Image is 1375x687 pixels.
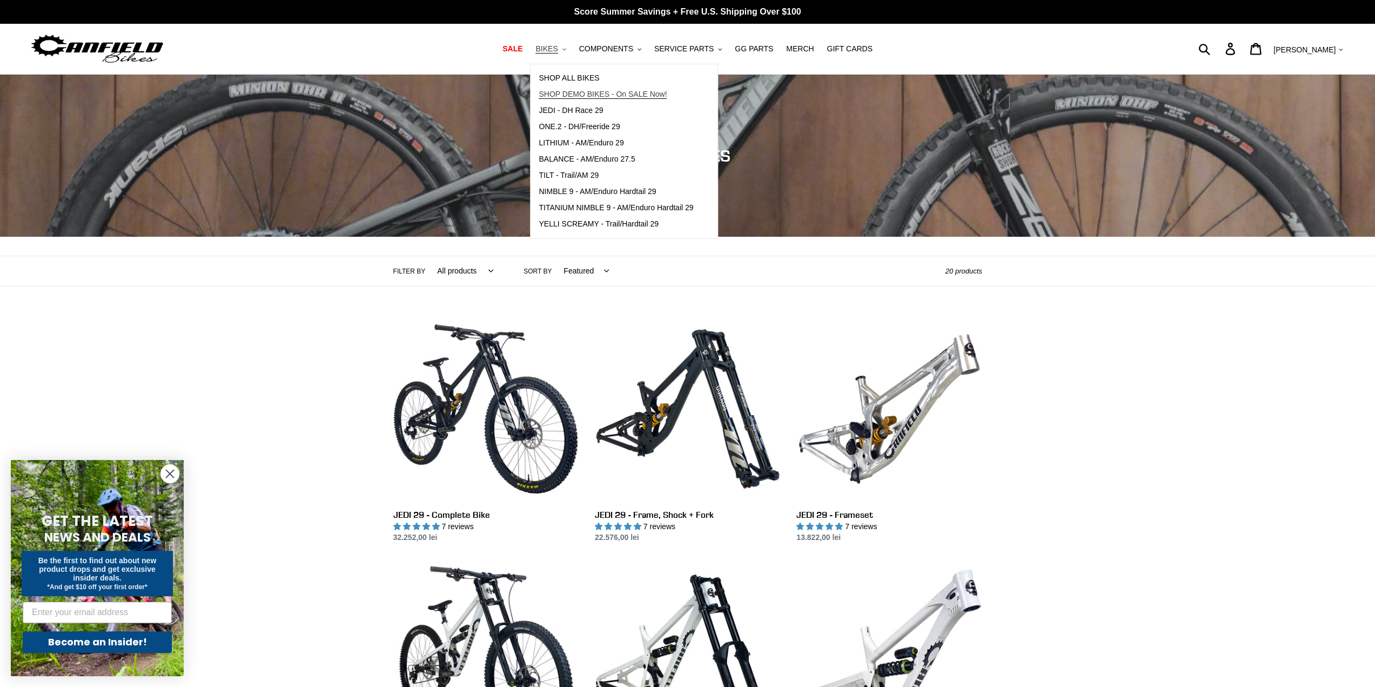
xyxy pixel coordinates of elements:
button: Close dialog [160,464,179,483]
a: BALANCE - AM/Enduro 27.5 [531,151,701,168]
span: JEDI - DH Race 29 [539,106,603,115]
span: BALANCE - AM/Enduro 27.5 [539,155,635,164]
a: NIMBLE 9 - AM/Enduro Hardtail 29 [531,184,701,200]
span: GET THE LATEST [42,511,153,531]
button: COMPONENTS [574,42,647,56]
span: SALE [502,44,522,54]
span: SHOP DEMO BIKES - On SALE Now! [539,90,667,99]
a: MERCH [781,42,819,56]
a: JEDI - DH Race 29 [531,103,701,119]
input: Enter your email address [23,602,172,623]
span: Be the first to find out about new product drops and get exclusive insider deals. [38,556,157,582]
button: Become an Insider! [23,631,172,653]
span: BIKES [535,44,558,54]
button: BIKES [530,42,571,56]
span: NIMBLE 9 - AM/Enduro Hardtail 29 [539,187,656,196]
button: SERVICE PARTS [649,42,727,56]
a: SHOP ALL BIKES [531,70,701,86]
a: GIFT CARDS [821,42,878,56]
a: TILT - Trail/AM 29 [531,168,701,184]
span: GIFT CARDS [827,44,873,54]
a: TITANIUM NIMBLE 9 - AM/Enduro Hardtail 29 [531,200,701,216]
span: MERCH [786,44,814,54]
label: Filter by [393,266,426,276]
span: TILT - Trail/AM 29 [539,171,599,180]
span: COMPONENTS [579,44,633,54]
input: Search [1204,37,1232,61]
a: YELLI SCREAMY - Trail/Hardtail 29 [531,216,701,232]
span: LITHIUM - AM/Enduro 29 [539,138,623,148]
label: Sort by [524,266,552,276]
a: LITHIUM - AM/Enduro 29 [531,135,701,151]
span: 20 products [945,267,982,275]
span: SHOP ALL BIKES [539,74,599,83]
a: SHOP DEMO BIKES - On SALE Now! [531,86,701,103]
span: SERVICE PARTS [654,44,714,54]
span: TITANIUM NIMBLE 9 - AM/Enduro Hardtail 29 [539,203,693,212]
img: Canfield Bikes [30,32,165,66]
span: YELLI SCREAMY - Trail/Hardtail 29 [539,219,659,229]
span: ONE.2 - DH/Freeride 29 [539,122,620,131]
a: ONE.2 - DH/Freeride 29 [531,119,701,135]
span: *And get $10 off your first order* [47,583,147,591]
a: SALE [497,42,528,56]
span: NEWS AND DEALS [44,529,151,546]
a: GG PARTS [729,42,779,56]
span: GG PARTS [735,44,773,54]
